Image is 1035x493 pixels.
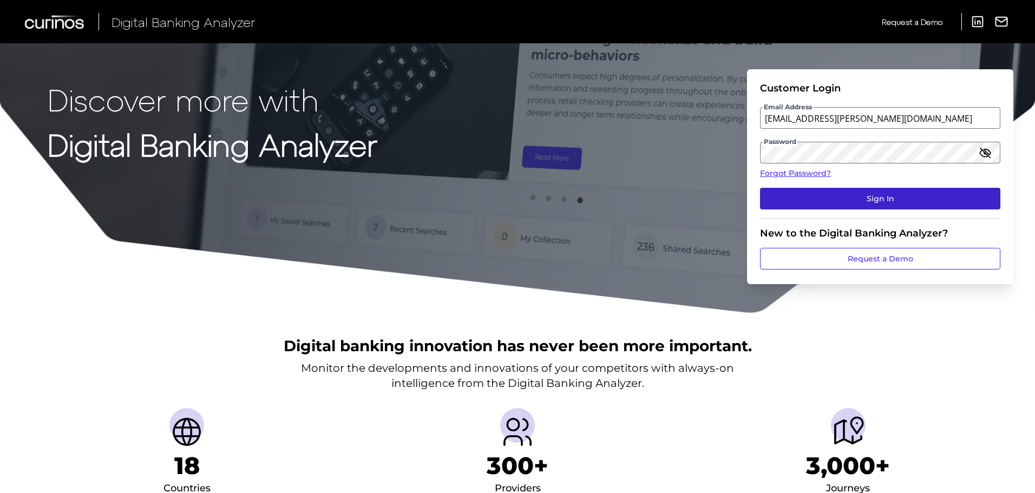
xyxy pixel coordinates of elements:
[500,415,535,449] img: Providers
[806,451,890,480] h1: 3,000+
[760,82,1000,94] div: Customer Login
[760,168,1000,179] a: Forgot Password?
[487,451,548,480] h1: 300+
[48,82,377,116] p: Discover more with
[284,336,752,356] h2: Digital banking innovation has never been more important.
[882,17,942,27] span: Request a Demo
[831,415,866,449] img: Journeys
[760,188,1000,209] button: Sign In
[48,126,377,162] strong: Digital Banking Analyzer
[112,14,256,30] span: Digital Banking Analyzer
[169,415,204,449] img: Countries
[25,15,86,29] img: Curinos
[763,137,797,146] span: Password
[760,248,1000,269] a: Request a Demo
[760,227,1000,239] div: New to the Digital Banking Analyzer?
[763,103,813,111] span: Email Address
[882,13,942,31] a: Request a Demo
[301,360,734,391] p: Monitor the developments and innovations of your competitors with always-on intelligence from the...
[174,451,200,480] h1: 18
